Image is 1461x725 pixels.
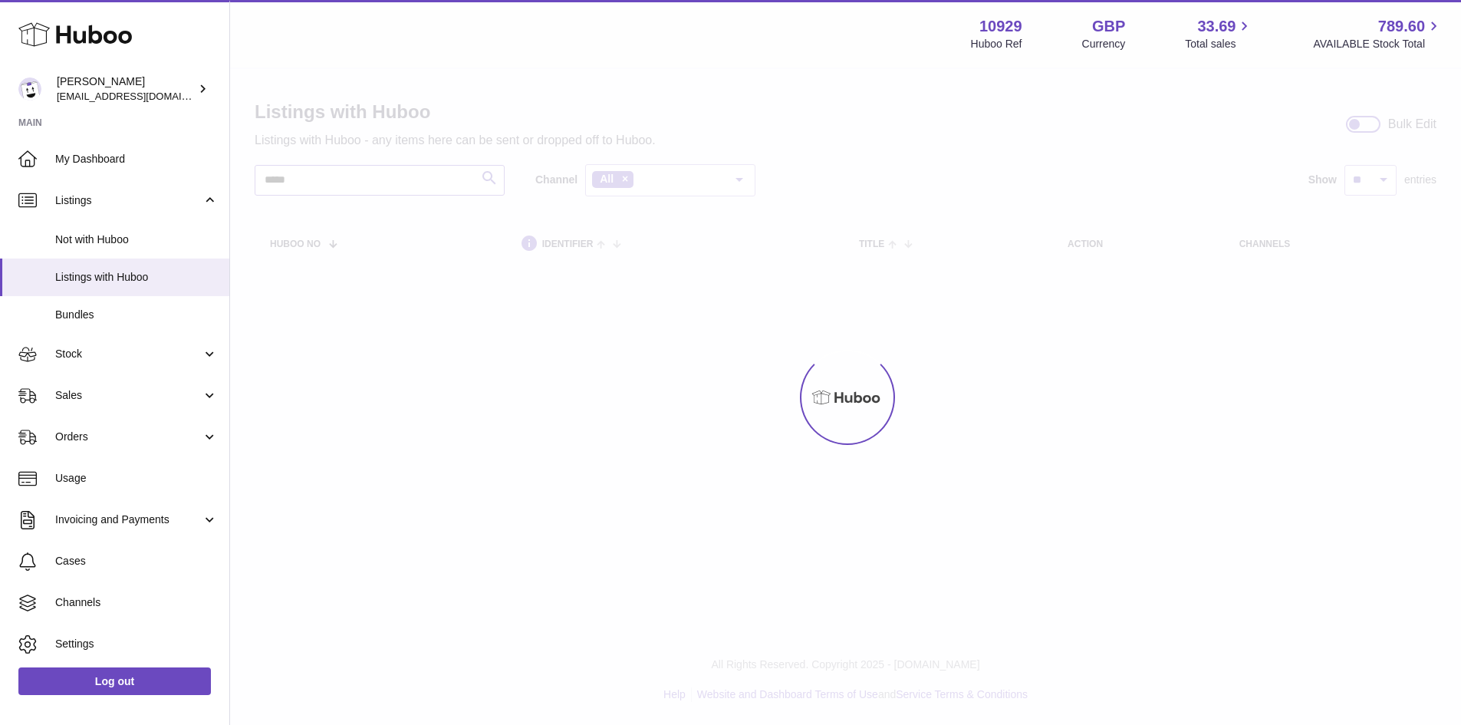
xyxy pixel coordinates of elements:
span: Invoicing and Payments [55,512,202,527]
span: [EMAIL_ADDRESS][DOMAIN_NAME] [57,90,225,102]
span: Listings with Huboo [55,270,218,285]
div: [PERSON_NAME] [57,74,195,104]
span: Stock [55,347,202,361]
span: Channels [55,595,218,610]
span: 33.69 [1197,16,1236,37]
div: Currency [1082,37,1126,51]
a: 789.60 AVAILABLE Stock Total [1313,16,1443,51]
img: internalAdmin-10929@internal.huboo.com [18,77,41,101]
strong: 10929 [979,16,1022,37]
a: Log out [18,667,211,695]
span: Usage [55,471,218,486]
span: 789.60 [1378,16,1425,37]
span: Cases [55,554,218,568]
a: 33.69 Total sales [1185,16,1253,51]
span: AVAILABLE Stock Total [1313,37,1443,51]
span: Bundles [55,308,218,322]
div: Huboo Ref [971,37,1022,51]
span: Orders [55,430,202,444]
span: My Dashboard [55,152,218,166]
span: Sales [55,388,202,403]
span: Not with Huboo [55,232,218,247]
strong: GBP [1092,16,1125,37]
span: Total sales [1185,37,1253,51]
span: Listings [55,193,202,208]
span: Settings [55,637,218,651]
